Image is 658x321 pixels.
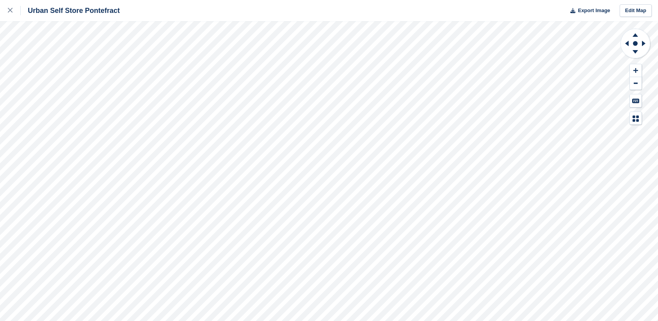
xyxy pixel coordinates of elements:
button: Zoom In [630,64,642,77]
a: Edit Map [620,4,652,17]
button: Map Legend [630,112,642,125]
button: Zoom Out [630,77,642,90]
button: Keyboard Shortcuts [630,94,642,107]
div: Urban Self Store Pontefract [21,6,120,15]
button: Export Image [566,4,610,17]
span: Export Image [578,7,610,14]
